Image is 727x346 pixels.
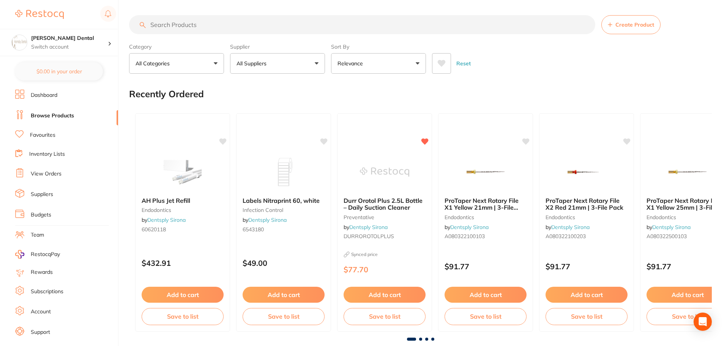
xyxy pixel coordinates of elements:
img: Labels Nitraprint 60, white [259,153,308,191]
small: endodontics [546,214,628,220]
button: Save to list [546,308,628,325]
a: View Orders [31,170,62,178]
b: Labels Nitraprint 60, white [243,197,325,204]
p: $91.77 [445,262,527,271]
a: Dentsply Sirona [248,216,287,223]
button: Relevance [331,53,426,74]
a: Dentsply Sirona [652,224,691,231]
p: All Suppliers [237,60,270,67]
img: ProTaper Next Rotary File X2 Red 21mm | 3-File Pack [562,153,611,191]
button: Add to cart [344,287,426,303]
p: $49.00 [243,259,325,267]
img: Restocq Logo [15,10,64,19]
a: Browse Products [31,112,74,120]
a: Budgets [31,211,51,219]
a: Dentsply Sirona [147,216,186,223]
button: Save to list [344,308,426,325]
a: Support [31,329,50,336]
span: by [142,216,186,223]
label: Category [129,43,224,50]
img: AH Plus Jet Refill [158,153,207,191]
div: Open Intercom Messenger [694,313,712,331]
b: ProTaper Next Rotary File X2 Red 21mm | 3-File Pack [546,197,628,211]
small: A080322100103 [445,233,527,239]
a: Inventory Lists [29,150,65,158]
small: 60620118 [142,226,224,232]
a: Restocq Logo [15,6,64,23]
h2: Recently Ordered [129,89,204,100]
span: by [445,224,489,231]
a: Dashboard [31,92,57,99]
p: $77.70 [344,265,426,274]
small: DURROROTOLPLUS [344,233,426,239]
button: Save to list [142,308,224,325]
p: $432.91 [142,259,224,267]
img: Durr Orotol Plus 2.5L Bottle – Daily Suction Cleaner [360,153,409,191]
span: Create Product [615,22,654,28]
img: RestocqPay [15,250,24,259]
a: Dentsply Sirona [551,224,590,231]
button: All Categories [129,53,224,74]
b: AH Plus Jet Refill [142,197,224,204]
h4: Hornsby Dental [31,35,108,42]
p: $91.77 [546,262,628,271]
a: Team [31,231,44,239]
small: preventative [344,214,426,220]
input: Search Products [129,15,595,34]
button: Add to cart [142,287,224,303]
a: Account [31,308,51,316]
b: Durr Orotol Plus 2.5L Bottle – Daily Suction Cleaner [344,197,426,211]
a: Dentsply Sirona [450,224,489,231]
small: 6543180 [243,226,325,232]
span: by [243,216,287,223]
label: Sort By [331,43,426,50]
button: Add to cart [445,287,527,303]
a: Dentsply Sirona [349,224,388,231]
small: A080322100203 [546,233,628,239]
img: ProTaper Next Rotary File X1 Yellow 21mm | 3-File Pack [461,153,510,191]
p: All Categories [136,60,173,67]
span: RestocqPay [31,251,60,258]
img: ProTaper Next Rotary File X1 Yellow 25mm | 3-File Pack [663,153,712,191]
small: infection control [243,207,325,213]
button: Save to list [243,308,325,325]
a: RestocqPay [15,250,60,259]
small: endodontics [445,214,527,220]
button: Add to cart [546,287,628,303]
span: by [344,224,388,231]
img: Hornsby Dental [12,35,27,50]
button: $0.00 in your order [15,62,103,81]
small: endodontics [142,207,224,213]
a: Suppliers [31,191,53,198]
b: ProTaper Next Rotary File X1 Yellow 21mm | 3-File Pack [445,197,527,211]
button: Add to cart [243,287,325,303]
button: Create Product [601,15,661,34]
p: Relevance [337,60,366,67]
button: Reset [454,53,473,74]
a: Favourites [30,131,55,139]
button: All Suppliers [230,53,325,74]
a: Subscriptions [31,288,63,295]
label: Supplier [230,43,325,50]
small: Synced price [344,251,426,258]
button: Save to list [445,308,527,325]
span: by [546,224,590,231]
p: Switch account [31,43,108,51]
span: by [647,224,691,231]
a: Rewards [31,269,53,276]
